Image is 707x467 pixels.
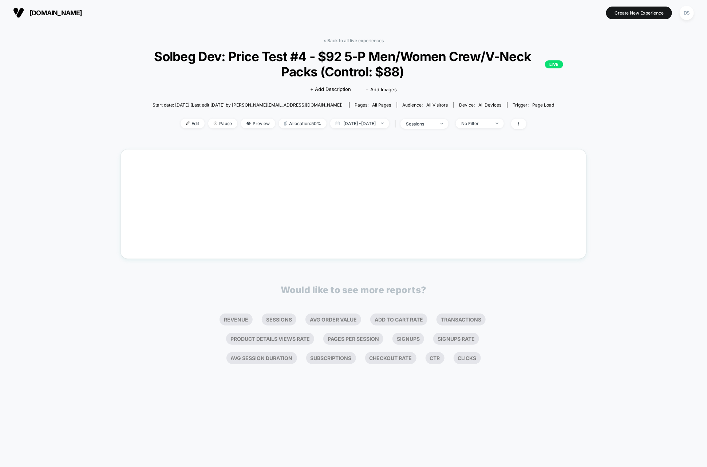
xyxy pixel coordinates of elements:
[284,121,287,125] img: rebalance
[323,333,383,345] li: Pages Per Session
[279,119,327,128] span: Allocation: 50%
[226,352,297,364] li: Avg Session Duration
[214,121,217,125] img: end
[393,119,400,129] span: |
[144,49,563,79] span: Solbeg Dev: Price Test #4 - $92 5-P Men/Women Crew/V-Neck Packs (Control: $88)
[372,102,391,108] span: all pages
[336,121,340,125] img: calendar
[680,6,694,20] div: DS
[355,102,391,108] div: Pages:
[403,102,448,108] div: Audience:
[533,102,554,108] span: Page Load
[426,352,445,364] li: Ctr
[427,102,448,108] span: All Visitors
[365,352,416,364] li: Checkout Rate
[310,86,351,93] span: + Add Description
[262,314,296,326] li: Sessions
[241,119,275,128] span: Preview
[186,121,190,125] img: edit
[454,102,507,108] span: Device:
[392,333,424,345] li: Signups
[496,123,498,124] img: end
[153,102,343,108] span: Start date: [DATE] (Last edit [DATE] by [PERSON_NAME][EMAIL_ADDRESS][DOMAIN_NAME])
[305,314,361,326] li: Avg Order Value
[433,333,479,345] li: Signups Rate
[606,7,672,19] button: Create New Experience
[13,7,24,18] img: Visually logo
[437,314,486,326] li: Transactions
[479,102,502,108] span: all devices
[208,119,237,128] span: Pause
[306,352,356,364] li: Subscriptions
[678,5,696,20] button: DS
[406,121,435,127] div: sessions
[281,284,426,295] p: Would like to see more reports?
[441,123,443,124] img: end
[181,119,205,128] span: Edit
[220,314,253,326] li: Revenue
[29,9,82,17] span: [DOMAIN_NAME]
[226,333,314,345] li: Product Details Views Rate
[461,121,490,126] div: No Filter
[366,87,397,92] span: + Add Images
[545,60,563,68] p: LIVE
[513,102,554,108] div: Trigger:
[323,38,384,43] a: < Back to all live experiences
[454,352,481,364] li: Clicks
[330,119,389,128] span: [DATE] - [DATE]
[11,7,84,19] button: [DOMAIN_NAME]
[381,123,384,124] img: end
[370,314,427,326] li: Add To Cart Rate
